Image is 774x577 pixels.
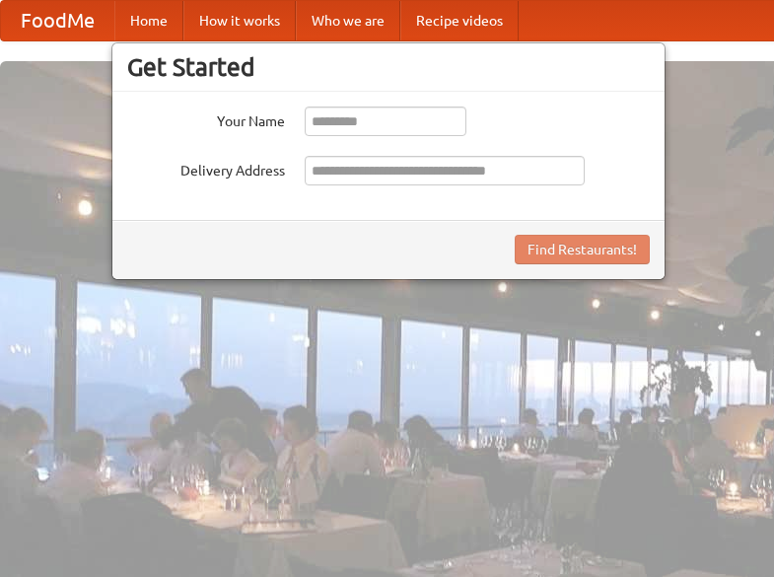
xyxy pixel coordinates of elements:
[515,235,650,264] button: Find Restaurants!
[296,1,400,40] a: Who we are
[400,1,519,40] a: Recipe videos
[127,52,650,82] h3: Get Started
[127,156,285,180] label: Delivery Address
[114,1,183,40] a: Home
[183,1,296,40] a: How it works
[1,1,114,40] a: FoodMe
[127,107,285,131] label: Your Name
